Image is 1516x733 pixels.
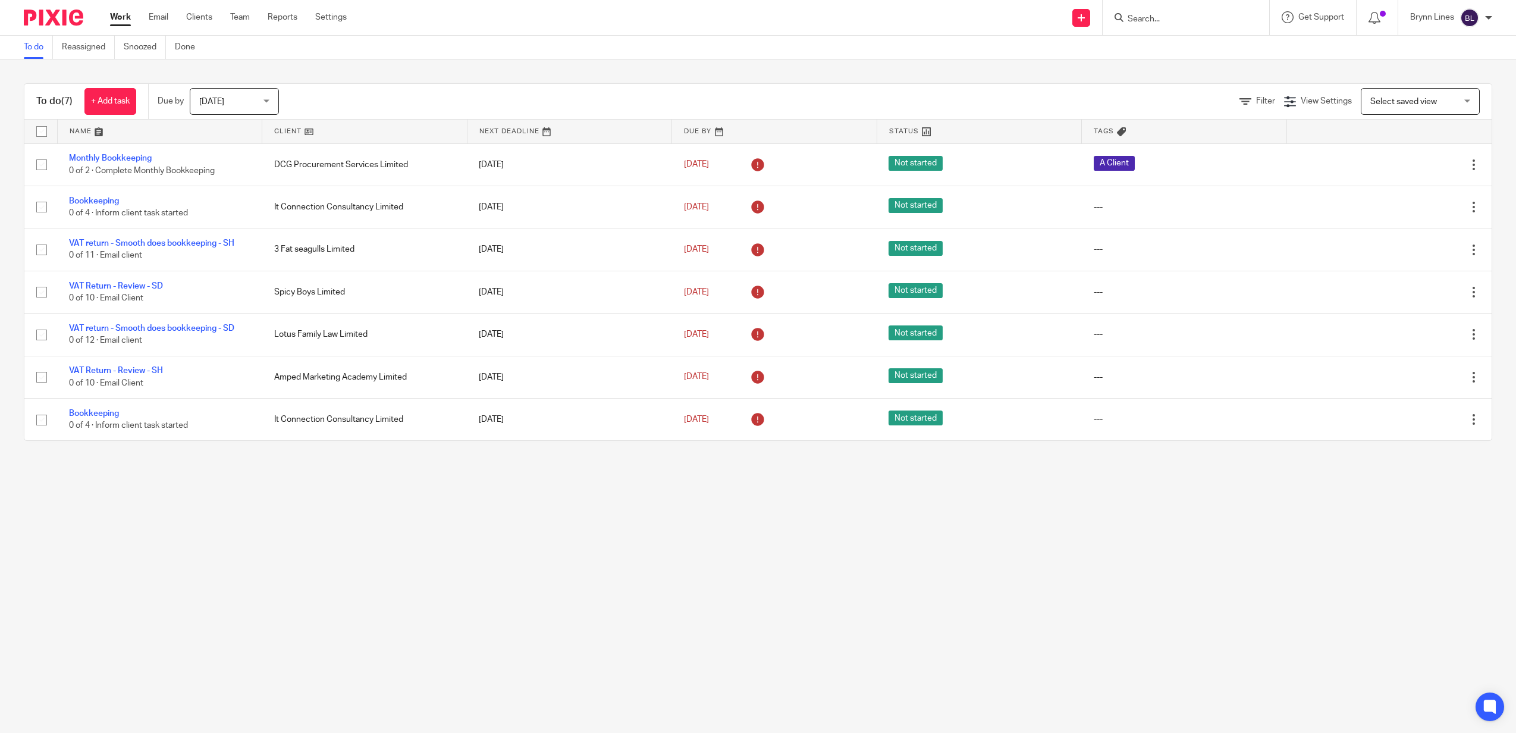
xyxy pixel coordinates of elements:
[467,228,672,271] td: [DATE]
[110,11,131,23] a: Work
[262,356,467,398] td: Amped Marketing Academy Limited
[889,411,943,425] span: Not started
[24,10,83,26] img: Pixie
[684,415,709,424] span: [DATE]
[69,209,188,217] span: 0 of 4 · Inform client task started
[69,294,143,302] span: 0 of 10 · Email Client
[61,96,73,106] span: (7)
[315,11,347,23] a: Settings
[69,252,142,260] span: 0 of 11 · Email client
[69,409,119,418] a: Bookkeeping
[175,36,204,59] a: Done
[199,98,224,106] span: [DATE]
[889,325,943,340] span: Not started
[262,314,467,356] td: Lotus Family Law Limited
[149,11,168,23] a: Email
[230,11,250,23] a: Team
[1301,97,1352,105] span: View Settings
[1094,128,1114,134] span: Tags
[69,282,163,290] a: VAT Return - Review - SD
[889,283,943,298] span: Not started
[467,186,672,228] td: [DATE]
[262,399,467,441] td: It Connection Consultancy Limited
[69,197,119,205] a: Bookkeeping
[69,379,143,387] span: 0 of 10 · Email Client
[684,245,709,253] span: [DATE]
[684,161,709,169] span: [DATE]
[1094,201,1275,213] div: ---
[69,239,234,248] a: VAT return - Smooth does bookkeeping - SH
[69,421,188,430] span: 0 of 4 · Inform client task started
[684,373,709,381] span: [DATE]
[467,271,672,313] td: [DATE]
[268,11,297,23] a: Reports
[467,399,672,441] td: [DATE]
[69,324,234,333] a: VAT return - Smooth does bookkeeping - SD
[889,156,943,171] span: Not started
[1094,243,1275,255] div: ---
[186,11,212,23] a: Clients
[684,288,709,296] span: [DATE]
[1460,8,1479,27] img: svg%3E
[36,95,73,108] h1: To do
[262,228,467,271] td: 3 Fat seagulls Limited
[1410,11,1454,23] p: Brynn Lines
[889,241,943,256] span: Not started
[262,143,467,186] td: DCG Procurement Services Limited
[124,36,166,59] a: Snoozed
[1256,97,1275,105] span: Filter
[158,95,184,107] p: Due by
[24,36,53,59] a: To do
[69,337,142,345] span: 0 of 12 · Email client
[1094,286,1275,298] div: ---
[1094,414,1275,425] div: ---
[467,356,672,398] td: [DATE]
[1298,13,1344,21] span: Get Support
[1094,371,1275,383] div: ---
[69,366,163,375] a: VAT Return - Review - SH
[69,167,215,175] span: 0 of 2 · Complete Monthly Bookkeeping
[1370,98,1437,106] span: Select saved view
[684,203,709,211] span: [DATE]
[889,198,943,213] span: Not started
[467,143,672,186] td: [DATE]
[262,186,467,228] td: It Connection Consultancy Limited
[1094,328,1275,340] div: ---
[889,368,943,383] span: Not started
[684,330,709,339] span: [DATE]
[1094,156,1135,171] span: A Client
[69,154,152,162] a: Monthly Bookkeeping
[62,36,115,59] a: Reassigned
[467,314,672,356] td: [DATE]
[84,88,136,115] a: + Add task
[262,271,467,313] td: Spicy Boys Limited
[1126,14,1233,25] input: Search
